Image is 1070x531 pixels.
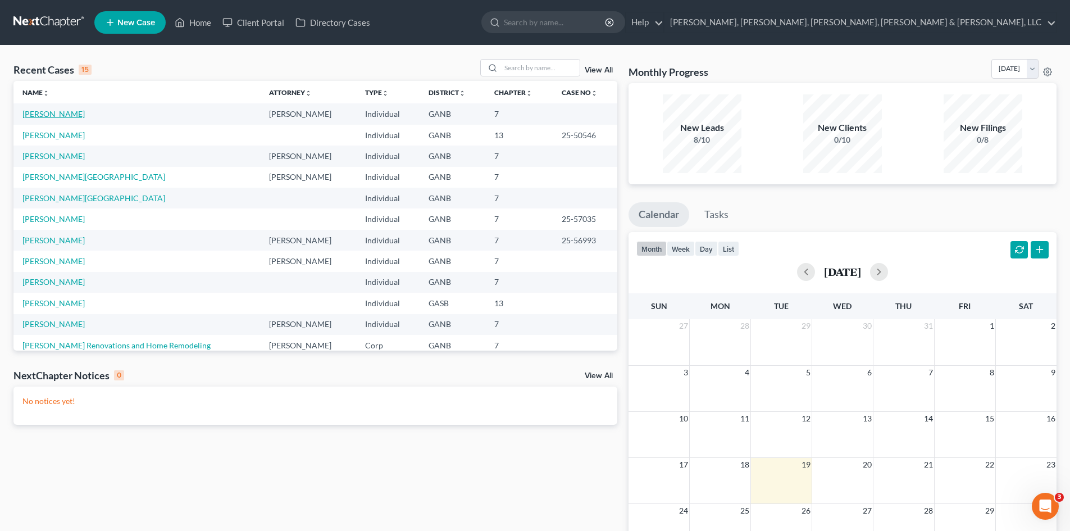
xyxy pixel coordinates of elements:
[1019,301,1033,311] span: Sat
[260,167,356,188] td: [PERSON_NAME]
[553,208,617,229] td: 25-57035
[591,90,598,97] i: unfold_more
[22,193,165,203] a: [PERSON_NAME][GEOGRAPHIC_DATA]
[420,208,485,229] td: GANB
[862,504,873,518] span: 27
[803,134,882,146] div: 0/10
[923,504,934,518] span: 28
[485,335,553,356] td: 7
[22,214,85,224] a: [PERSON_NAME]
[485,230,553,251] td: 7
[356,230,420,251] td: Individual
[420,167,485,188] td: GANB
[553,125,617,146] td: 25-50546
[923,319,934,333] span: 31
[678,319,689,333] span: 27
[114,370,124,380] div: 0
[585,66,613,74] a: View All
[923,412,934,425] span: 14
[824,266,861,278] h2: [DATE]
[420,272,485,293] td: GANB
[420,335,485,356] td: GANB
[420,251,485,271] td: GANB
[744,366,750,379] span: 4
[420,293,485,314] td: GASB
[585,372,613,380] a: View All
[356,103,420,124] td: Individual
[989,366,995,379] span: 8
[13,63,92,76] div: Recent Cases
[260,335,356,356] td: [PERSON_NAME]
[356,335,420,356] td: Corp
[485,167,553,188] td: 7
[626,12,663,33] a: Help
[695,241,718,256] button: day
[22,277,85,287] a: [PERSON_NAME]
[553,230,617,251] td: 25-56993
[356,146,420,166] td: Individual
[629,65,708,79] h3: Monthly Progress
[805,366,812,379] span: 5
[305,90,312,97] i: unfold_more
[1050,366,1057,379] span: 9
[22,256,85,266] a: [PERSON_NAME]
[269,88,312,97] a: Attorneyunfold_more
[678,504,689,518] span: 24
[217,12,290,33] a: Client Portal
[678,458,689,471] span: 17
[923,458,934,471] span: 21
[169,12,217,33] a: Home
[356,208,420,229] td: Individual
[356,188,420,208] td: Individual
[636,241,667,256] button: month
[526,90,532,97] i: unfold_more
[494,88,532,97] a: Chapterunfold_more
[79,65,92,75] div: 15
[562,88,598,97] a: Case Nounfold_more
[22,319,85,329] a: [PERSON_NAME]
[984,412,995,425] span: 15
[651,301,667,311] span: Sun
[718,241,739,256] button: list
[927,366,934,379] span: 7
[485,293,553,314] td: 13
[800,458,812,471] span: 19
[862,458,873,471] span: 20
[356,167,420,188] td: Individual
[356,251,420,271] td: Individual
[667,241,695,256] button: week
[22,396,608,407] p: No notices yet!
[663,134,741,146] div: 8/10
[485,251,553,271] td: 7
[260,103,356,124] td: [PERSON_NAME]
[800,412,812,425] span: 12
[989,319,995,333] span: 1
[485,103,553,124] td: 7
[1055,493,1064,502] span: 3
[862,319,873,333] span: 30
[682,366,689,379] span: 3
[420,188,485,208] td: GANB
[504,12,607,33] input: Search by name...
[459,90,466,97] i: unfold_more
[959,301,971,311] span: Fri
[944,134,1022,146] div: 0/8
[774,301,789,311] span: Tue
[984,504,995,518] span: 29
[117,19,155,27] span: New Case
[22,130,85,140] a: [PERSON_NAME]
[485,146,553,166] td: 7
[862,412,873,425] span: 13
[485,188,553,208] td: 7
[984,458,995,471] span: 22
[382,90,389,97] i: unfold_more
[22,109,85,119] a: [PERSON_NAME]
[356,272,420,293] td: Individual
[22,88,49,97] a: Nameunfold_more
[356,125,420,146] td: Individual
[22,172,165,181] a: [PERSON_NAME][GEOGRAPHIC_DATA]
[485,208,553,229] td: 7
[1032,493,1059,520] iframe: Intercom live chat
[663,121,741,134] div: New Leads
[43,90,49,97] i: unfold_more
